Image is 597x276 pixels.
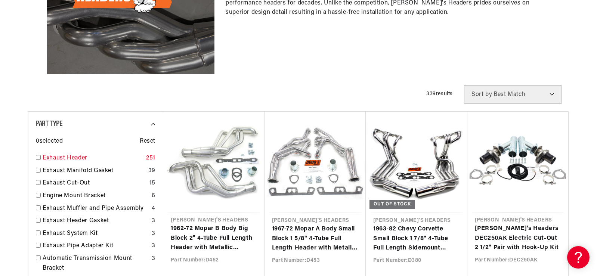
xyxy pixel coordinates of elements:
[152,191,155,201] div: 6
[43,179,146,188] a: Exhaust Cut-Out
[152,254,155,264] div: 3
[43,216,149,226] a: Exhaust Header Gasket
[152,204,155,214] div: 4
[272,224,359,253] a: 1967-72 Mopar A Body Small Block 1 5/8" 4-Tube Full Length Header with Metallic Ceramic Coating
[149,179,155,188] div: 15
[373,224,460,253] a: 1963-82 Chevy Corvette Small Block 1 7/8" 4-Tube Full Length Sidemount Header with Metallic Ceram...
[43,254,149,273] a: Automatic Transmission Mount Bracket
[43,191,149,201] a: Engine Mount Bracket
[43,153,143,163] a: Exhaust Header
[471,92,492,97] span: Sort by
[426,91,453,97] span: 339 results
[152,229,155,239] div: 3
[140,137,155,146] span: Reset
[464,85,562,104] select: Sort by
[43,166,145,176] a: Exhaust Manifold Gasket
[43,229,149,239] a: Exhaust System Kit
[43,241,149,251] a: Exhaust Pipe Adapter Kit
[146,153,155,163] div: 251
[43,204,149,214] a: Exhaust Muffler and Pipe Assembly
[152,241,155,251] div: 3
[36,120,62,128] span: Part Type
[475,224,561,253] a: [PERSON_NAME]'s Headers DEC250AK Electric Cut-Out 2 1/2" Pair with Hook-Up Kit
[36,137,63,146] span: 0 selected
[171,224,257,253] a: 1962-72 Mopar B Body Big Block 2" 4-Tube Full Length Header with Metallic Ceramic Coating
[148,166,155,176] div: 39
[152,216,155,226] div: 3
